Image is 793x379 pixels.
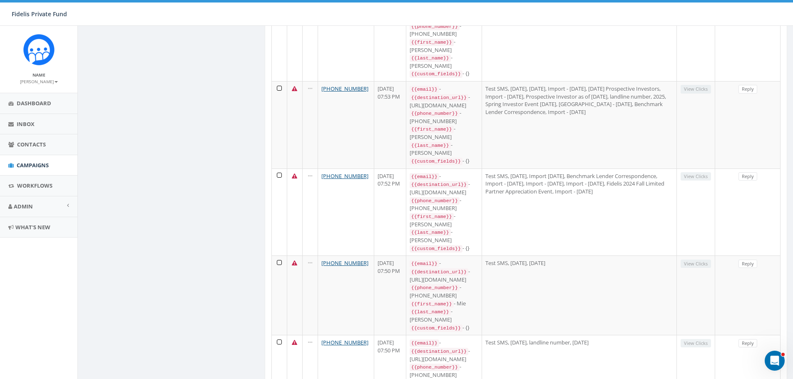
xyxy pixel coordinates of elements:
div: - [URL][DOMAIN_NAME] [410,180,479,196]
span: Admin [14,203,33,210]
div: - [PHONE_NUMBER] [410,196,479,212]
td: Test SMS, [DATE], [DATE], Import - [DATE], [DATE] Prospective Investors, Import - [DATE], Prospec... [482,81,676,168]
div: - [410,339,479,347]
code: {{custom_fields}} [410,325,462,332]
div: - {} [410,324,479,332]
div: - {} [410,244,479,253]
div: - [PHONE_NUMBER] [410,283,479,299]
a: [PERSON_NAME] [20,77,58,85]
code: {{last_name}} [410,229,451,236]
span: Campaigns [17,161,49,169]
code: {{phone_number}} [410,110,460,117]
div: - [PHONE_NUMBER] [410,109,479,125]
div: - [410,85,479,93]
div: - [PERSON_NAME] [410,141,479,157]
div: - [410,259,479,268]
span: What's New [15,223,50,231]
div: - [PERSON_NAME] [410,54,479,69]
code: {{last_name}} [410,54,451,62]
a: [PHONE_NUMBER] [321,172,368,180]
code: {{custom_fields}} [410,158,462,165]
a: Reply [738,260,757,268]
div: - [PERSON_NAME] [410,38,479,54]
td: [DATE] 07:53 PM [374,81,406,168]
code: {{first_name}} [410,300,454,308]
td: Test SMS, [DATE], Import [DATE], Benchmark Lender Correspondence, Import - [DATE], Import - [DATE... [482,168,676,256]
td: [DATE] 07:50 PM [374,255,406,335]
code: {{phone_number}} [410,284,460,292]
td: [DATE] 07:52 PM [374,168,406,256]
img: Rally_Corp_Icon.png [23,34,55,65]
div: - [PERSON_NAME] [410,212,479,228]
div: - [PERSON_NAME] [410,307,479,323]
code: {{first_name}} [410,213,454,220]
span: Fidelis Private Fund [12,10,67,18]
code: {{last_name}} [410,308,451,316]
div: - [PHONE_NUMBER] [410,22,479,38]
span: Contacts [17,141,46,148]
a: [PHONE_NUMBER] [321,259,368,267]
a: Reply [738,172,757,181]
code: {{destination_url}} [410,94,468,102]
a: Reply [738,85,757,94]
div: - Mie [410,300,479,308]
div: - {} [410,69,479,78]
code: {{first_name}} [410,126,454,133]
small: Name [32,72,45,78]
div: - [PHONE_NUMBER] [410,363,479,379]
code: {{first_name}} [410,39,454,46]
div: - [URL][DOMAIN_NAME] [410,347,479,363]
a: Reply [738,339,757,348]
span: Dashboard [17,99,51,107]
a: [PHONE_NUMBER] [321,85,368,92]
code: {{phone_number}} [410,197,460,205]
code: {{destination_url}} [410,181,468,188]
code: {{phone_number}} [410,364,460,371]
code: {{email}} [410,339,439,347]
div: - [410,172,479,181]
a: [PHONE_NUMBER] [321,339,368,346]
small: [PERSON_NAME] [20,79,58,84]
div: - [URL][DOMAIN_NAME] [410,93,479,109]
code: {{email}} [410,260,439,268]
code: {{destination_url}} [410,268,468,276]
code: {{destination_url}} [410,348,468,355]
code: {{custom_fields}} [410,245,462,253]
div: - [PERSON_NAME] [410,125,479,141]
code: {{email}} [410,173,439,181]
span: Workflows [17,182,52,189]
div: - [URL][DOMAIN_NAME] [410,268,479,283]
iframe: Intercom live chat [765,351,785,371]
span: Inbox [17,120,35,128]
code: {{email}} [410,86,439,93]
code: {{custom_fields}} [410,70,462,78]
code: {{phone_number}} [410,23,460,30]
td: Test SMS, [DATE], [DATE] [482,255,676,335]
div: - {} [410,157,479,165]
div: - [PERSON_NAME] [410,228,479,244]
code: {{last_name}} [410,142,451,149]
